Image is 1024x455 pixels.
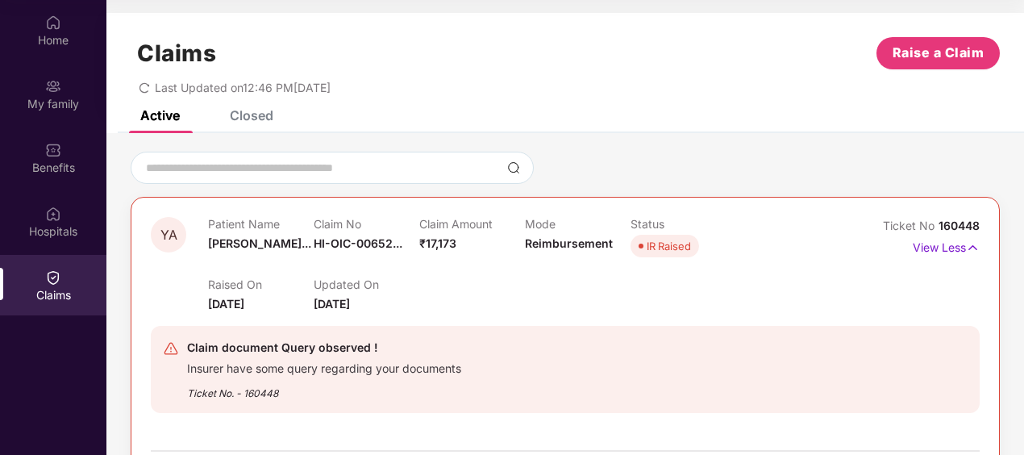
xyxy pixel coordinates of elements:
[163,340,179,357] img: svg+xml;base64,PHN2ZyB4bWxucz0iaHR0cDovL3d3dy53My5vcmcvMjAwMC9zdmciIHdpZHRoPSIyNCIgaGVpZ2h0PSIyNC...
[187,376,461,401] div: Ticket No. - 160448
[525,217,631,231] p: Mode
[647,238,691,254] div: IR Raised
[208,278,314,291] p: Raised On
[137,40,216,67] h1: Claims
[419,217,525,231] p: Claim Amount
[876,37,1000,69] button: Raise a Claim
[419,236,456,250] span: ₹17,173
[883,219,939,232] span: Ticket No
[45,78,61,94] img: svg+xml;base64,PHN2ZyB3aWR0aD0iMjAiIGhlaWdodD0iMjAiIHZpZXdCb3g9IjAgMCAyMCAyMCIgZmlsbD0ibm9uZSIgeG...
[525,236,613,250] span: Reimbursement
[208,297,244,311] span: [DATE]
[507,161,520,174] img: svg+xml;base64,PHN2ZyBpZD0iU2VhcmNoLTMyeDMyIiB4bWxucz0iaHR0cDovL3d3dy53My5vcmcvMjAwMC9zdmciIHdpZH...
[314,278,419,291] p: Updated On
[140,107,180,123] div: Active
[314,217,419,231] p: Claim No
[155,81,331,94] span: Last Updated on 12:46 PM[DATE]
[45,142,61,158] img: svg+xml;base64,PHN2ZyBpZD0iQmVuZWZpdHMiIHhtbG5zPSJodHRwOi8vd3d3LnczLm9yZy8yMDAwL3N2ZyIgd2lkdGg9Ij...
[913,235,980,257] p: View Less
[893,43,984,63] span: Raise a Claim
[208,217,314,231] p: Patient Name
[45,15,61,31] img: svg+xml;base64,PHN2ZyBpZD0iSG9tZSIgeG1sbnM9Imh0dHA6Ly93d3cudzMub3JnLzIwMDAvc3ZnIiB3aWR0aD0iMjAiIG...
[139,81,150,94] span: redo
[45,269,61,286] img: svg+xml;base64,PHN2ZyBpZD0iQ2xhaW0iIHhtbG5zPSJodHRwOi8vd3d3LnczLm9yZy8yMDAwL3N2ZyIgd2lkdGg9IjIwIi...
[314,297,350,311] span: [DATE]
[631,217,736,231] p: Status
[187,357,461,376] div: Insurer have some query regarding your documents
[187,338,461,357] div: Claim document Query observed !
[966,239,980,257] img: svg+xml;base64,PHN2ZyB4bWxucz0iaHR0cDovL3d3dy53My5vcmcvMjAwMC9zdmciIHdpZHRoPSIxNyIgaGVpZ2h0PSIxNy...
[208,236,311,250] span: [PERSON_NAME]...
[45,206,61,222] img: svg+xml;base64,PHN2ZyBpZD0iSG9zcGl0YWxzIiB4bWxucz0iaHR0cDovL3d3dy53My5vcmcvMjAwMC9zdmciIHdpZHRoPS...
[939,219,980,232] span: 160448
[230,107,273,123] div: Closed
[314,236,402,250] span: HI-OIC-00652...
[160,228,177,242] span: YA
